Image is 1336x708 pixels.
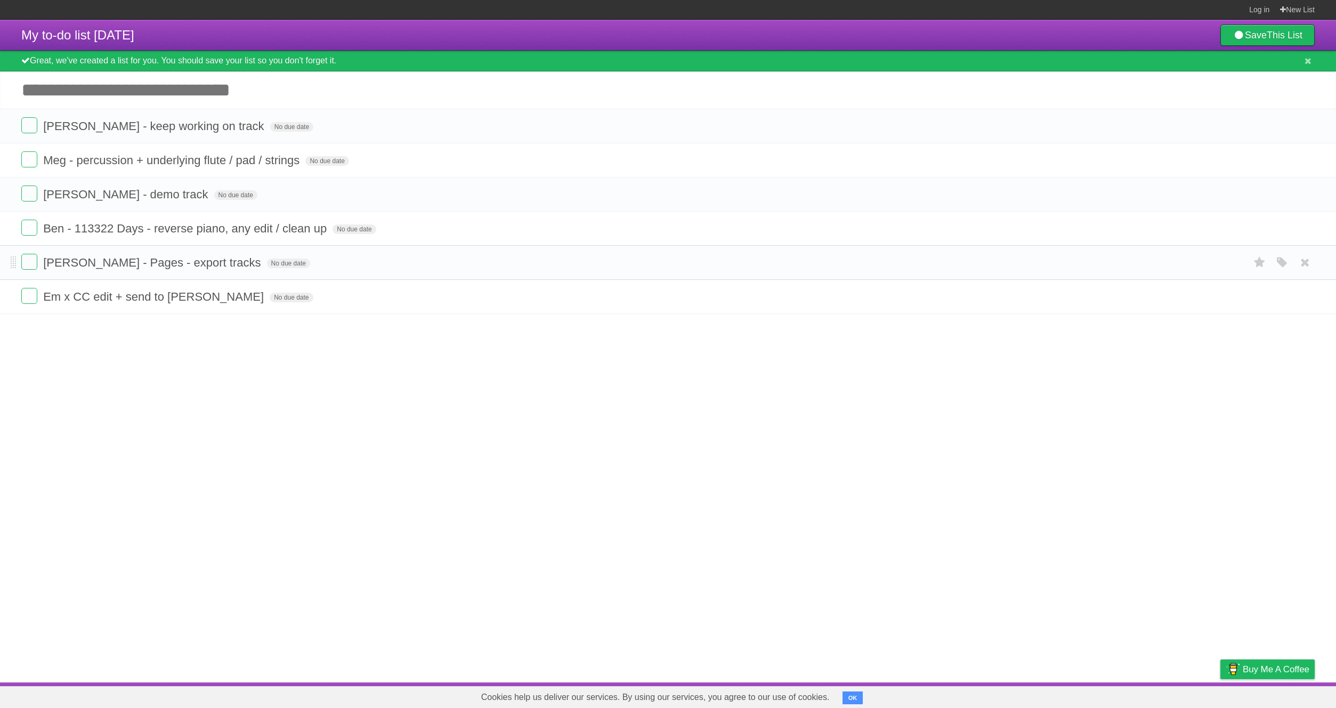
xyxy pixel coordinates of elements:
[333,224,376,234] span: No due date
[1170,685,1194,705] a: Terms
[21,186,37,202] label: Done
[1079,685,1101,705] a: About
[471,687,840,708] span: Cookies help us deliver our services. By using our services, you agree to our use of cookies.
[214,190,257,200] span: No due date
[1207,685,1234,705] a: Privacy
[305,156,349,166] span: No due date
[1226,660,1240,678] img: Buy me a coffee
[43,256,263,269] span: [PERSON_NAME] - Pages - export tracks
[1220,25,1315,46] a: SaveThis List
[21,28,134,42] span: My to-do list [DATE]
[21,254,37,270] label: Done
[270,293,313,302] span: No due date
[1248,685,1315,705] a: Suggest a feature
[43,188,210,201] span: [PERSON_NAME] - demo track
[43,154,302,167] span: Meg - percussion + underlying flute / pad / strings
[21,288,37,304] label: Done
[1250,254,1270,271] label: Star task
[270,122,313,132] span: No due date
[1220,659,1315,679] a: Buy me a coffee
[267,259,310,268] span: No due date
[843,691,863,704] button: OK
[21,117,37,133] label: Done
[1114,685,1157,705] a: Developers
[43,119,266,133] span: [PERSON_NAME] - keep working on track
[21,151,37,167] label: Done
[1243,660,1309,679] span: Buy me a coffee
[21,220,37,236] label: Done
[1267,30,1302,41] b: This List
[43,290,266,303] span: Em x CC edit + send to [PERSON_NAME]
[43,222,329,235] span: Ben - 113322 Days - reverse piano, any edit / clean up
